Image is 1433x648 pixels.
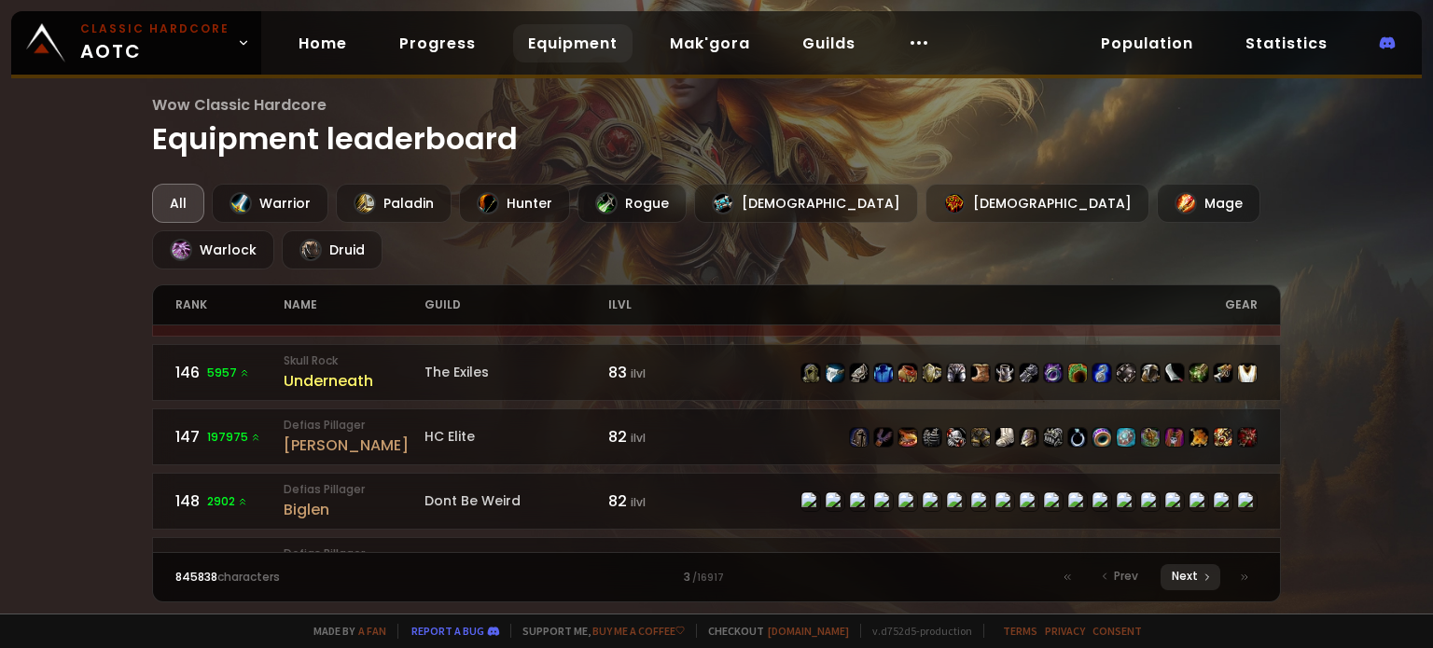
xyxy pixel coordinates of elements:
[175,425,284,448] div: 147
[1068,364,1087,382] img: item-19384
[384,24,491,62] a: Progress
[1214,428,1232,447] img: item-23014
[424,363,608,382] div: The Exiles
[787,24,870,62] a: Guilds
[850,428,869,447] img: item-19372
[1141,364,1160,382] img: item-18541
[860,624,972,638] span: v. d752d5 - production
[282,230,383,269] div: Druid
[608,489,716,513] div: 82
[212,184,328,223] div: Warrior
[1165,428,1184,447] img: item-23045
[995,428,1014,447] img: item-19387
[1086,24,1208,62] a: Population
[971,428,990,447] img: item-23068
[608,425,716,448] div: 82
[1231,24,1343,62] a: Statistics
[801,364,820,382] img: item-16908
[874,364,893,382] img: item-6384
[152,230,274,269] div: Warlock
[510,624,685,638] span: Support me,
[152,93,1281,117] span: Wow Classic Hardcore
[1190,428,1208,447] img: item-23221
[1092,624,1142,638] a: Consent
[152,184,204,223] div: All
[152,473,1281,530] a: 1482902 Defias PillagerBiglenDont Be Weird82 ilvlitem-22418item-22732item-22419item-11840item-224...
[925,184,1149,223] div: [DEMOGRAPHIC_DATA]
[175,489,284,513] div: 148
[284,369,424,393] div: Underneath
[424,427,608,447] div: HC Elite
[1157,184,1260,223] div: Mage
[898,428,917,447] img: item-21330
[11,11,261,75] a: Classic HardcoreAOTC
[358,624,386,638] a: a fan
[207,493,248,510] span: 2902
[1092,428,1111,447] img: item-23038
[577,184,687,223] div: Rogue
[175,285,284,324] div: rank
[284,434,424,457] div: [PERSON_NAME]
[716,285,1258,324] div: gear
[923,364,941,382] img: item-22482
[608,285,716,324] div: ilvl
[1117,428,1135,447] img: item-23206
[175,361,284,384] div: 146
[1045,624,1085,638] a: Privacy
[1114,568,1138,585] span: Prev
[694,184,918,223] div: [DEMOGRAPHIC_DATA]
[284,417,424,434] small: Defias Pillager
[207,429,261,446] span: 197975
[336,184,452,223] div: Paladin
[923,428,941,447] img: item-23000
[696,624,849,638] span: Checkout
[1238,428,1257,447] img: item-22811
[1190,364,1208,382] img: item-22806
[302,624,386,638] span: Made by
[1172,568,1198,585] span: Next
[284,498,424,521] div: Biglen
[80,21,230,65] span: AOTC
[631,430,646,446] small: ilvl
[446,569,987,586] div: 3
[152,408,1281,465] a: 147197975 Defias Pillager[PERSON_NAME]HC Elite82 ilvlitem-19372item-21664item-21330item-23000item...
[411,624,484,638] a: Report a bug
[874,428,893,447] img: item-21664
[850,364,869,382] img: item-19835
[692,571,724,586] small: / 16917
[424,285,608,324] div: guild
[152,344,1281,401] a: 1465957 Skull RockUnderneathThe Exiles83 ilvlitem-16908item-18404item-19835item-6384item-16905ite...
[1238,364,1257,382] img: item-5976
[459,184,570,223] div: Hunter
[80,21,230,37] small: Classic Hardcore
[1020,428,1038,447] img: item-22936
[947,428,966,447] img: item-23219
[1141,428,1160,447] img: item-22954
[608,361,716,384] div: 83
[995,364,1014,382] img: item-22483
[1092,364,1111,382] img: item-18465
[826,364,844,382] img: item-18404
[1117,364,1135,382] img: item-13965
[1165,364,1184,382] img: item-17075
[424,491,608,511] div: Dont Be Weird
[898,364,917,382] img: item-16905
[655,24,765,62] a: Mak'gora
[1068,428,1087,447] img: item-18821
[152,93,1281,161] h1: Equipment leaderboard
[284,285,424,324] div: name
[1044,364,1063,382] img: item-17063
[592,624,685,638] a: Buy me a coffee
[1003,624,1037,638] a: Terms
[971,364,990,382] img: item-16906
[152,537,1281,594] a: 1491094 Defias PillagerPookiiHC Elite82 ilvlitem-21329item-18404item-22940item-4336item-22669item...
[284,352,424,369] small: Skull Rock
[284,545,424,562] small: Defias Pillager
[207,365,250,381] span: 5957
[284,24,362,62] a: Home
[175,569,217,585] span: 845838
[947,364,966,382] img: item-22477
[1020,364,1038,382] img: item-22481
[175,569,446,586] div: characters
[1214,364,1232,382] img: item-2100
